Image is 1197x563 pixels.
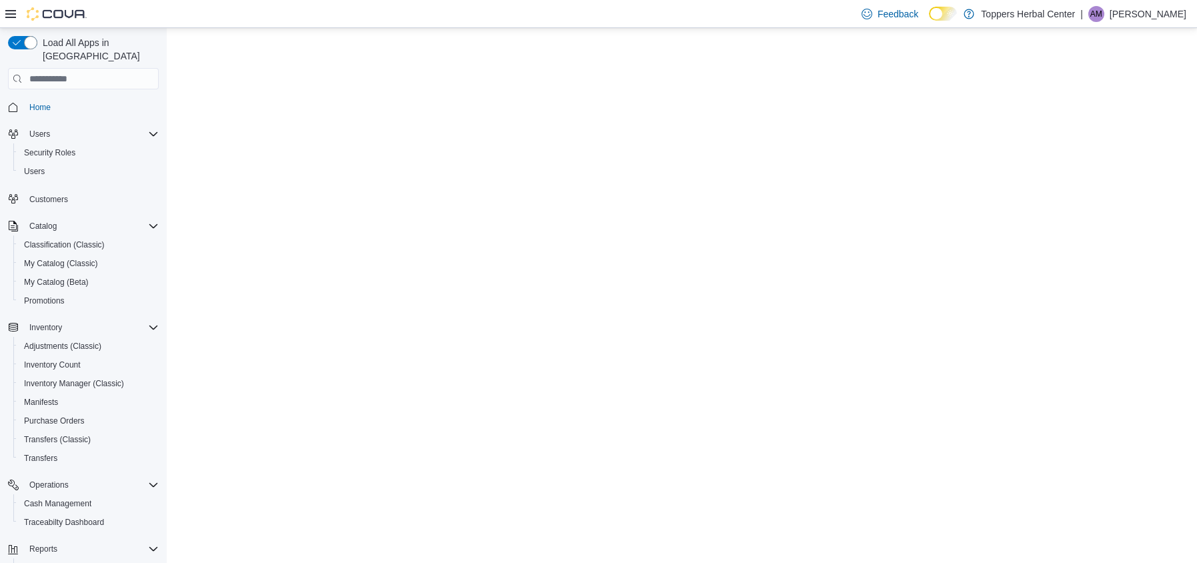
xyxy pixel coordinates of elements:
[929,7,957,21] input: Dark Mode
[29,129,50,139] span: Users
[24,360,81,370] span: Inventory Count
[981,6,1075,22] p: Toppers Herbal Center
[19,357,86,373] a: Inventory Count
[19,432,96,448] a: Transfers (Classic)
[19,450,63,466] a: Transfers
[19,255,103,271] a: My Catalog (Classic)
[24,99,56,115] a: Home
[24,397,58,408] span: Manifests
[24,166,45,177] span: Users
[19,338,107,354] a: Adjustments (Classic)
[19,293,159,309] span: Promotions
[19,274,159,290] span: My Catalog (Beta)
[3,540,164,558] button: Reports
[1090,6,1102,22] span: AM
[13,449,164,468] button: Transfers
[24,517,104,528] span: Traceabilty Dashboard
[1080,6,1083,22] p: |
[3,125,164,143] button: Users
[1088,6,1104,22] div: Audrey Murphy
[19,237,110,253] a: Classification (Classic)
[19,496,159,512] span: Cash Management
[13,337,164,356] button: Adjustments (Classic)
[13,412,164,430] button: Purchase Orders
[19,163,159,179] span: Users
[24,218,159,234] span: Catalog
[19,432,159,448] span: Transfers (Classic)
[19,413,159,429] span: Purchase Orders
[13,143,164,162] button: Security Roles
[24,239,105,250] span: Classification (Classic)
[24,378,124,389] span: Inventory Manager (Classic)
[37,36,159,63] span: Load All Apps in [GEOGRAPHIC_DATA]
[19,496,97,512] a: Cash Management
[19,394,159,410] span: Manifests
[13,374,164,393] button: Inventory Manager (Classic)
[3,476,164,494] button: Operations
[24,434,91,445] span: Transfers (Classic)
[27,7,87,21] img: Cova
[856,1,924,27] a: Feedback
[19,338,159,354] span: Adjustments (Classic)
[29,322,62,333] span: Inventory
[19,514,159,530] span: Traceabilty Dashboard
[24,190,159,207] span: Customers
[13,393,164,412] button: Manifests
[13,254,164,273] button: My Catalog (Classic)
[24,277,89,288] span: My Catalog (Beta)
[19,145,159,161] span: Security Roles
[24,541,159,557] span: Reports
[24,320,159,336] span: Inventory
[1110,6,1186,22] p: [PERSON_NAME]
[19,450,159,466] span: Transfers
[13,430,164,449] button: Transfers (Classic)
[3,189,164,208] button: Customers
[19,357,159,373] span: Inventory Count
[19,145,81,161] a: Security Roles
[19,163,50,179] a: Users
[13,513,164,532] button: Traceabilty Dashboard
[3,318,164,337] button: Inventory
[24,126,55,142] button: Users
[24,341,101,352] span: Adjustments (Classic)
[19,293,70,309] a: Promotions
[878,7,918,21] span: Feedback
[24,191,73,207] a: Customers
[24,498,91,509] span: Cash Management
[24,99,159,115] span: Home
[24,416,85,426] span: Purchase Orders
[19,255,159,271] span: My Catalog (Classic)
[19,514,109,530] a: Traceabilty Dashboard
[29,480,69,490] span: Operations
[19,237,159,253] span: Classification (Classic)
[29,102,51,113] span: Home
[3,97,164,117] button: Home
[24,296,65,306] span: Promotions
[24,218,62,234] button: Catalog
[13,273,164,292] button: My Catalog (Beta)
[19,274,94,290] a: My Catalog (Beta)
[24,453,57,464] span: Transfers
[29,194,68,205] span: Customers
[13,494,164,513] button: Cash Management
[19,394,63,410] a: Manifests
[19,413,90,429] a: Purchase Orders
[3,217,164,235] button: Catalog
[13,356,164,374] button: Inventory Count
[24,126,159,142] span: Users
[13,235,164,254] button: Classification (Classic)
[24,320,67,336] button: Inventory
[24,541,63,557] button: Reports
[13,162,164,181] button: Users
[24,147,75,158] span: Security Roles
[29,544,57,554] span: Reports
[24,477,159,493] span: Operations
[24,258,98,269] span: My Catalog (Classic)
[19,376,129,392] a: Inventory Manager (Classic)
[19,376,159,392] span: Inventory Manager (Classic)
[24,477,74,493] button: Operations
[29,221,57,231] span: Catalog
[13,292,164,310] button: Promotions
